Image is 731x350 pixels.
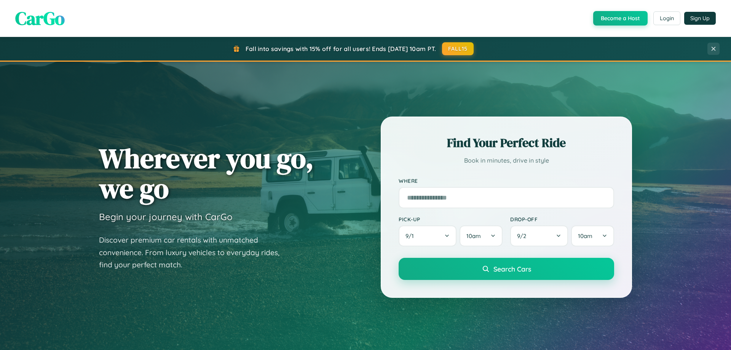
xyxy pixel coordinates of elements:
[442,42,474,55] button: FALL15
[99,211,233,222] h3: Begin your journey with CarGo
[246,45,436,53] span: Fall into savings with 15% off for all users! Ends [DATE] 10am PT.
[399,155,614,166] p: Book in minutes, drive in style
[99,234,289,271] p: Discover premium car rentals with unmatched convenience. From luxury vehicles to everyday rides, ...
[399,216,503,222] label: Pick-up
[571,225,614,246] button: 10am
[399,134,614,151] h2: Find Your Perfect Ride
[99,143,314,203] h1: Wherever you go, we go
[399,258,614,280] button: Search Cars
[510,225,568,246] button: 9/2
[517,232,530,240] span: 9 / 2
[399,225,456,246] button: 9/1
[684,12,716,25] button: Sign Up
[466,232,481,240] span: 10am
[460,225,503,246] button: 10am
[15,6,65,31] span: CarGo
[653,11,680,25] button: Login
[399,177,614,184] label: Where
[493,265,531,273] span: Search Cars
[510,216,614,222] label: Drop-off
[405,232,418,240] span: 9 / 1
[578,232,592,240] span: 10am
[593,11,648,26] button: Become a Host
